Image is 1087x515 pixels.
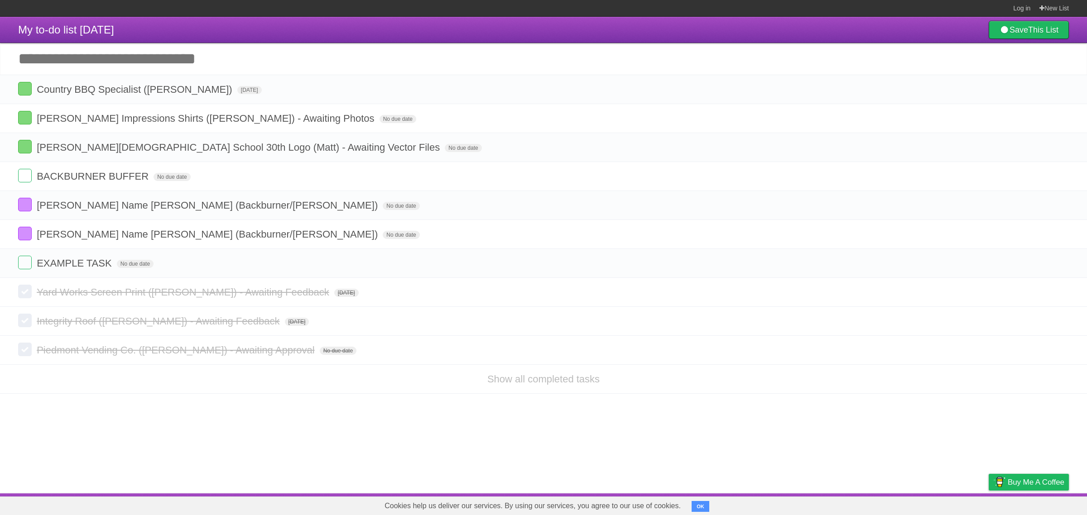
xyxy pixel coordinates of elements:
label: Done [18,111,32,124]
span: Buy me a coffee [1008,474,1064,490]
span: BACKBURNER BUFFER [37,171,151,182]
label: Done [18,198,32,211]
span: [PERSON_NAME] Name [PERSON_NAME] (Backburner/[PERSON_NAME]) [37,200,380,211]
a: Developers [898,496,935,513]
a: About [868,496,887,513]
span: No due date [383,231,419,239]
label: Done [18,285,32,298]
span: Piedmont Vending Co. ([PERSON_NAME]) - Awaiting Approval [37,344,317,356]
span: Country BBQ Specialist ([PERSON_NAME]) [37,84,235,95]
span: My to-do list [DATE] [18,24,114,36]
span: [DATE] [237,86,262,94]
label: Done [18,343,32,356]
label: Done [18,227,32,240]
a: Suggest a feature [1012,496,1069,513]
span: EXAMPLE TASK [37,257,114,269]
a: Buy me a coffee [989,474,1069,491]
a: SaveThis List [989,21,1069,39]
span: Cookies help us deliver our services. By using our services, you agree to our use of cookies. [375,497,690,515]
span: Yard Works Screen Print ([PERSON_NAME]) - Awaiting Feedback [37,286,332,298]
label: Done [18,256,32,269]
label: Done [18,314,32,327]
span: No due date [383,202,419,210]
label: Done [18,169,32,182]
span: No due date [154,173,190,181]
span: Integrity Roof ([PERSON_NAME]) - Awaiting Feedback [37,315,282,327]
button: OK [692,501,709,512]
span: [DATE] [285,318,309,326]
a: Show all completed tasks [487,373,600,385]
span: [PERSON_NAME] Impressions Shirts ([PERSON_NAME]) - Awaiting Photos [37,113,376,124]
span: No due date [445,144,481,152]
img: Buy me a coffee [993,474,1005,490]
a: Privacy [977,496,1000,513]
b: This List [1028,25,1058,34]
a: Terms [946,496,966,513]
label: Done [18,140,32,153]
span: No due date [320,347,356,355]
span: [PERSON_NAME] Name [PERSON_NAME] (Backburner/[PERSON_NAME]) [37,229,380,240]
span: [PERSON_NAME][DEMOGRAPHIC_DATA] School 30th Logo (Matt) - Awaiting Vector Files [37,142,442,153]
span: No due date [380,115,416,123]
span: No due date [117,260,154,268]
span: [DATE] [334,289,359,297]
label: Done [18,82,32,95]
